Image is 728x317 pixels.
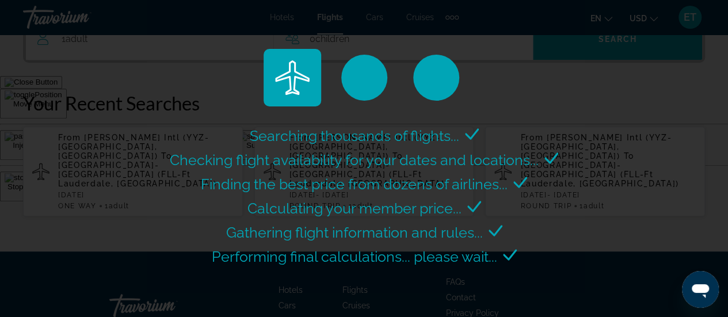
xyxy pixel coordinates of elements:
[212,248,497,265] span: Performing final calculations... please wait...
[247,200,462,217] span: Calculating your member price...
[170,151,539,169] span: Checking flight availability for your dates and locations...
[250,127,459,144] span: Searching thousands of flights...
[682,271,719,308] iframe: Button to launch messaging window
[201,175,508,193] span: Finding the best price from dozens of airlines...
[226,224,483,241] span: Gathering flight information and rules...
